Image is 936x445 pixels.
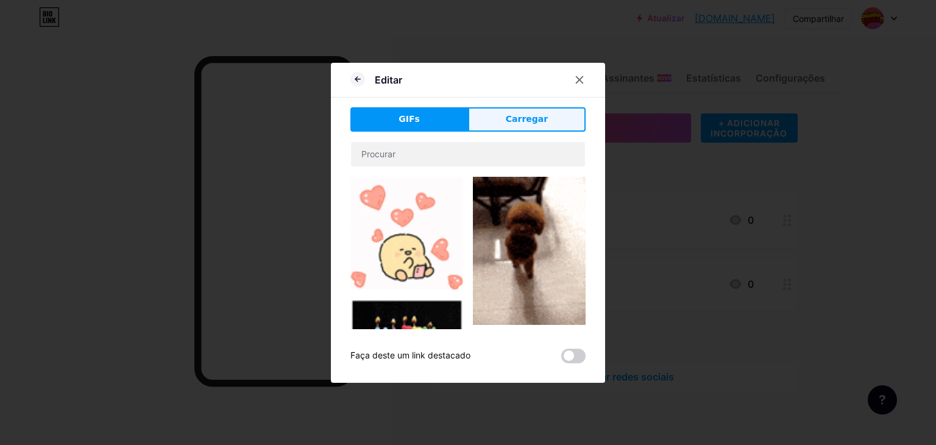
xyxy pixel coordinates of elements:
input: Procurar [351,142,585,166]
button: GIFs [350,107,468,132]
img: Gihpy [350,299,463,380]
img: Gihpy [473,177,586,325]
button: Carregar [468,107,586,132]
font: GIFs [399,114,420,124]
img: Gihpy [350,177,463,290]
font: Carregar [506,114,548,124]
font: Faça deste um link destacado [350,350,470,360]
font: Editar [375,74,402,86]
